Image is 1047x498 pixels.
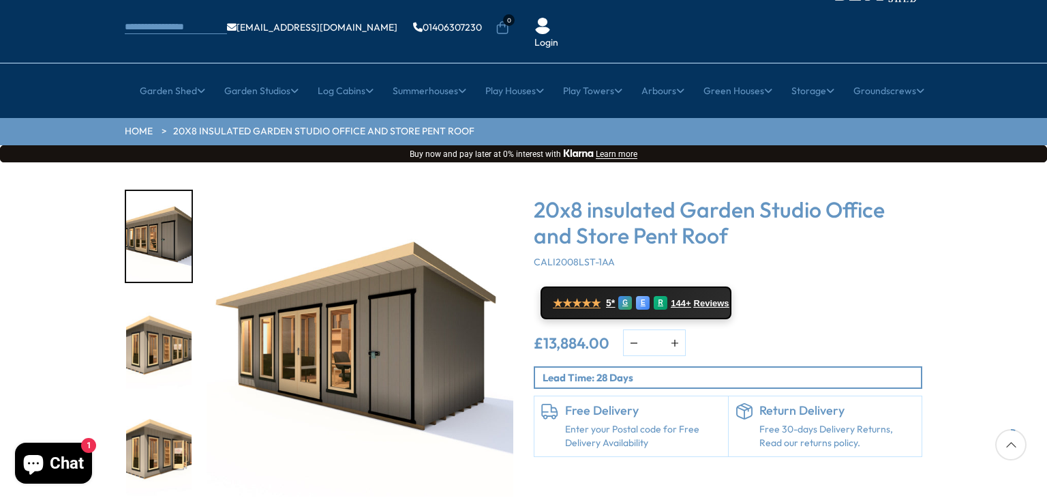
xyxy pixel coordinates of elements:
div: G [618,296,632,310]
div: 3 / 8 [125,403,193,497]
ins: £13,884.00 [534,336,609,351]
img: CaliStorageLH20x8_9b24f8ba-3d68-4294-a5ec-0edb2ad4a427_200x200.jpg [126,298,192,389]
h6: Return Delivery [759,403,915,418]
a: 0 [496,21,509,35]
img: CaliStorageLHajar20x8_002ebfa0-e1e2-498b-b9d5-2e96b839b15f_200x200.jpg [126,405,192,495]
a: Arbours [641,74,684,108]
span: CALI2008LST-1AA [534,256,615,268]
a: Log Cabins [318,74,374,108]
a: Garden Shed [140,74,205,108]
span: Reviews [694,298,729,309]
a: 01406307230 [413,23,482,32]
h3: 20x8 insulated Garden Studio Office and Store Pent Roof [534,196,922,249]
a: Summerhouses [393,74,466,108]
a: Green Houses [703,74,772,108]
a: HOME [125,125,153,138]
a: Storage [791,74,834,108]
img: User Icon [534,18,551,34]
img: 20x8 insulated Garden Studio Office and Store Pent Roof - Best Shed [207,190,513,497]
inbox-online-store-chat: Shopify online store chat [11,443,96,487]
h6: Free Delivery [565,403,721,418]
a: [EMAIL_ADDRESS][DOMAIN_NAME] [227,23,397,32]
a: Garden Studios [224,74,299,108]
div: 1 / 8 [125,190,193,283]
span: 0 [503,14,515,26]
img: CaliStorageRH20x8_6a129497-c0d7-4ad0-a0b1-d4c3bd902bf5_200x200.jpg [126,191,192,282]
a: Login [534,36,558,50]
a: Enter your Postal code for Free Delivery Availability [565,423,721,450]
span: ★★★★★ [553,297,601,310]
span: 144+ [671,298,691,309]
a: 20x8 insulated Garden Studio Office and Store Pent Roof [173,125,474,138]
div: R [654,296,667,310]
div: 2 / 8 [125,297,193,390]
a: Groundscrews [853,74,924,108]
p: Lead Time: 28 Days [543,370,921,385]
a: Play Houses [485,74,544,108]
div: E [636,296,650,310]
p: Free 30-days Delivery Returns, Read our returns policy. [759,423,915,450]
a: ★★★★★ 5* G E R 144+ Reviews [541,287,731,319]
a: Play Towers [563,74,622,108]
